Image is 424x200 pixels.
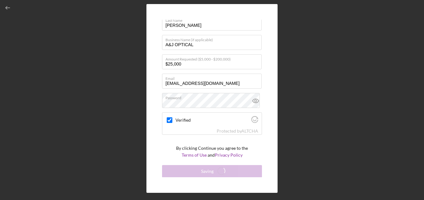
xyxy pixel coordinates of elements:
label: Email [165,74,262,81]
p: By clicking Continue you agree to the and [176,145,248,159]
a: Privacy Policy [215,152,243,158]
a: Visit Altcha.org [251,119,258,124]
label: Amount Requested ($5,000 - $200,000) [165,55,262,61]
div: Protected by [217,129,258,134]
a: Visit Altcha.org [241,128,258,134]
label: Business Name (if applicable) [165,35,262,42]
a: Terms of Use [182,152,207,158]
div: Saving [201,165,214,178]
button: Saving [162,165,262,178]
label: Verified [175,118,249,123]
label: Password [165,93,262,100]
